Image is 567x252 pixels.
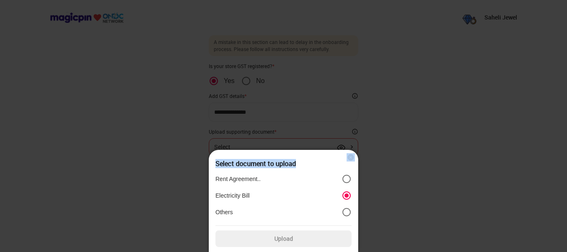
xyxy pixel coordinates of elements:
div: position [215,171,352,220]
p: Others [215,208,233,216]
p: Electricity Bill [215,192,249,199]
img: cross_icon.7ade555c.svg [347,153,355,161]
p: Rent Agreement.. [215,175,261,183]
div: Select document to upload [215,160,352,167]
